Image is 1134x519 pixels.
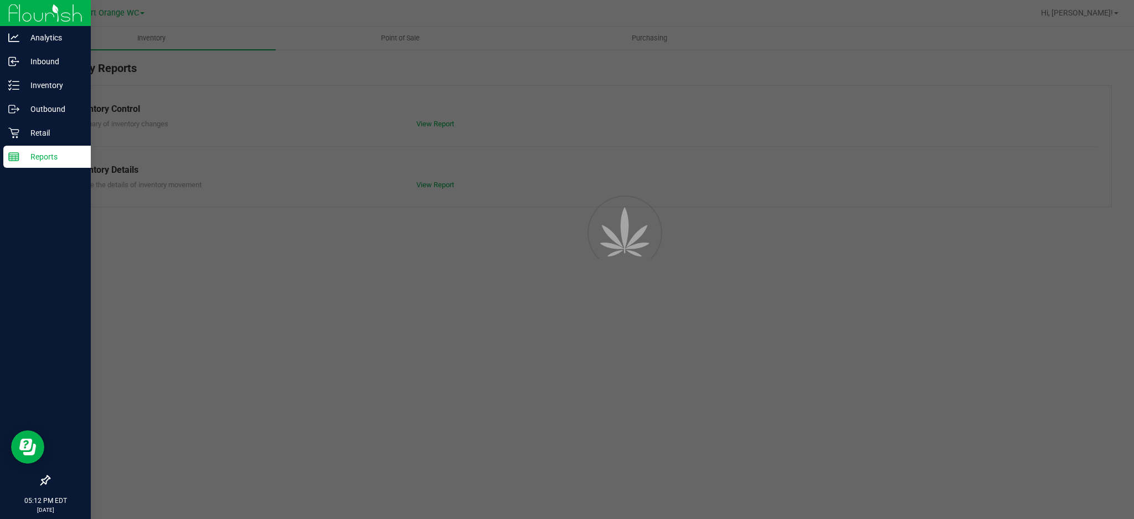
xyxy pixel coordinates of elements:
[11,430,44,464] iframe: Resource center
[8,32,19,43] inline-svg: Analytics
[8,80,19,91] inline-svg: Inventory
[8,104,19,115] inline-svg: Outbound
[8,127,19,138] inline-svg: Retail
[5,506,86,514] p: [DATE]
[5,496,86,506] p: 05:12 PM EDT
[19,55,86,68] p: Inbound
[19,126,86,140] p: Retail
[8,56,19,67] inline-svg: Inbound
[19,31,86,44] p: Analytics
[19,150,86,163] p: Reports
[8,151,19,162] inline-svg: Reports
[19,79,86,92] p: Inventory
[19,102,86,116] p: Outbound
